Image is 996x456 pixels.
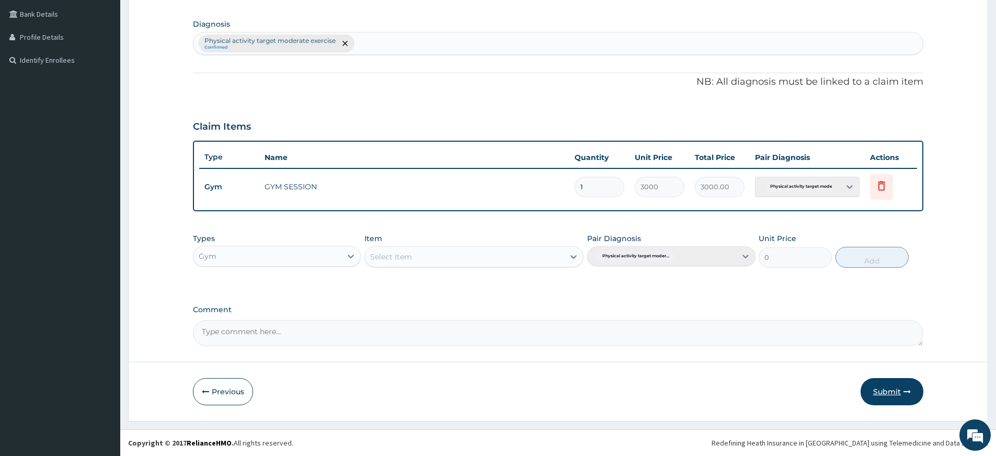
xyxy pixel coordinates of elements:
[259,147,569,168] th: Name
[364,233,382,244] label: Item
[370,252,412,262] div: Select Item
[193,305,923,314] label: Comment
[120,429,996,456] footer: All rights reserved.
[193,121,251,133] h3: Claim Items
[835,247,909,268] button: Add
[19,52,42,78] img: d_794563401_company_1708531726252_794563401
[569,147,629,168] th: Quantity
[61,132,144,237] span: We're online!
[199,147,259,167] th: Type
[861,378,923,405] button: Submit
[259,176,569,197] td: GYM SESSION
[629,147,690,168] th: Unit Price
[193,75,923,89] p: NB: All diagnosis must be linked to a claim item
[128,438,234,448] strong: Copyright © 2017 .
[587,233,641,244] label: Pair Diagnosis
[193,378,253,405] button: Previous
[199,251,216,261] div: Gym
[865,147,917,168] th: Actions
[187,438,232,448] a: RelianceHMO
[759,233,796,244] label: Unit Price
[171,5,197,30] div: Minimize live chat window
[54,59,176,72] div: Chat with us now
[193,19,230,29] label: Diagnosis
[750,147,865,168] th: Pair Diagnosis
[5,286,199,322] textarea: Type your message and hit 'Enter'
[199,177,259,197] td: Gym
[193,234,215,243] label: Types
[712,438,988,448] div: Redefining Heath Insurance in [GEOGRAPHIC_DATA] using Telemedicine and Data Science!
[690,147,750,168] th: Total Price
